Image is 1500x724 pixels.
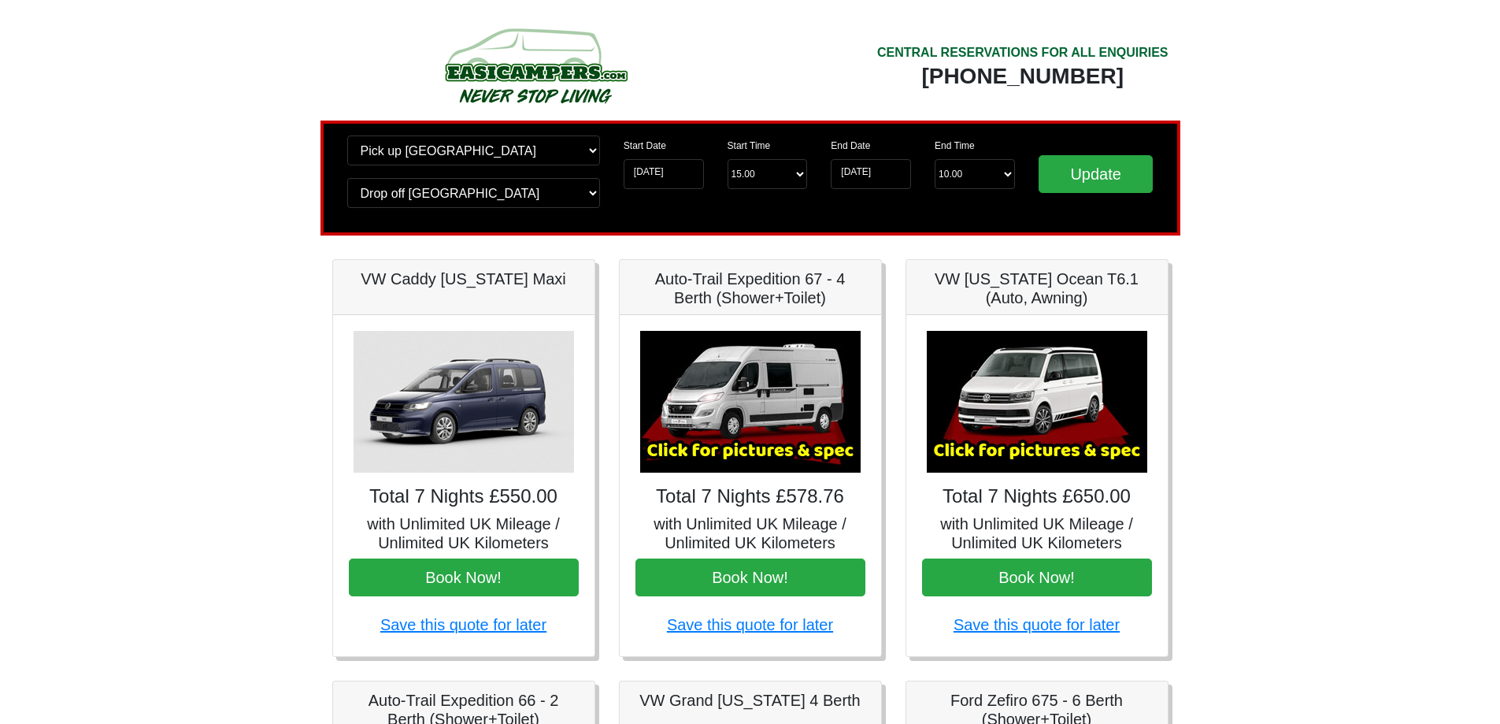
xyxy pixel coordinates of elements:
[927,331,1147,473] img: VW California Ocean T6.1 (Auto, Awning)
[354,331,574,473] img: VW Caddy California Maxi
[831,159,911,189] input: Return Date
[1039,155,1154,193] input: Update
[624,159,704,189] input: Start Date
[635,485,865,508] h4: Total 7 Nights £578.76
[635,269,865,307] h5: Auto-Trail Expedition 67 - 4 Berth (Shower+Toilet)
[922,269,1152,307] h5: VW [US_STATE] Ocean T6.1 (Auto, Awning)
[954,616,1120,633] a: Save this quote for later
[877,62,1169,91] div: [PHONE_NUMBER]
[380,616,546,633] a: Save this quote for later
[349,269,579,288] h5: VW Caddy [US_STATE] Maxi
[667,616,833,633] a: Save this quote for later
[349,485,579,508] h4: Total 7 Nights £550.00
[635,514,865,552] h5: with Unlimited UK Mileage / Unlimited UK Kilometers
[349,559,579,596] button: Book Now!
[635,691,865,710] h5: VW Grand [US_STATE] 4 Berth
[728,139,771,153] label: Start Time
[922,485,1152,508] h4: Total 7 Nights £650.00
[386,22,685,109] img: campers-checkout-logo.png
[624,139,666,153] label: Start Date
[640,331,861,473] img: Auto-Trail Expedition 67 - 4 Berth (Shower+Toilet)
[935,139,975,153] label: End Time
[922,559,1152,596] button: Book Now!
[635,559,865,596] button: Book Now!
[349,514,579,552] h5: with Unlimited UK Mileage / Unlimited UK Kilometers
[877,43,1169,62] div: CENTRAL RESERVATIONS FOR ALL ENQUIRIES
[831,139,870,153] label: End Date
[922,514,1152,552] h5: with Unlimited UK Mileage / Unlimited UK Kilometers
